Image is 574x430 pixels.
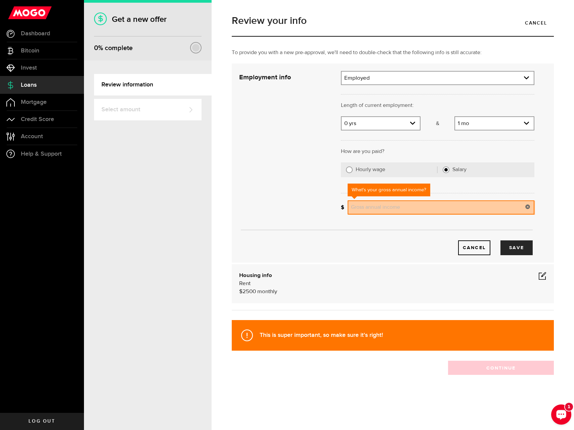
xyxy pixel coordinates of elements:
p: How are you paid? [341,148,534,156]
a: Review information [94,74,212,95]
iframe: LiveChat chat widget [546,402,574,430]
a: Cancel [518,16,554,30]
button: Save [500,240,533,255]
input: Salary [443,166,449,173]
span: Credit Score [21,116,54,122]
div: % complete [94,42,133,54]
button: Continue [448,361,554,375]
h1: Review your info [232,16,554,26]
span: 0 [94,44,98,52]
strong: This is super important, so make sure it's right! [260,331,383,339]
span: Dashboard [21,31,50,37]
div: What's your gross annual income? [348,184,430,196]
span: Mortgage [21,99,47,105]
span: Rent [239,281,251,286]
span: 2500 [242,289,256,295]
p: Length of current employment: [341,102,534,110]
p: & [421,120,454,128]
span: Account [21,133,43,140]
button: Cancel [458,240,490,255]
p: To provide you with a new pre-approval, we'll need to double-check that the following info is sti... [232,49,554,57]
span: Log out [29,419,55,424]
span: Invest [21,65,37,71]
strong: Employment info [239,74,291,81]
label: Hourly wage [356,166,438,173]
a: expand select [455,117,534,130]
span: monthly [257,289,277,295]
input: Hourly wage [346,166,353,173]
span: Help & Support [21,151,62,157]
a: Select amount [94,99,202,120]
span: Loans [21,82,37,88]
span: Bitcoin [21,48,39,54]
label: Salary [452,166,529,173]
b: Housing info [239,273,272,278]
a: expand select [342,117,420,130]
span: $ [239,289,242,295]
a: expand select [342,72,534,84]
h1: Get a new offer [94,14,202,24]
